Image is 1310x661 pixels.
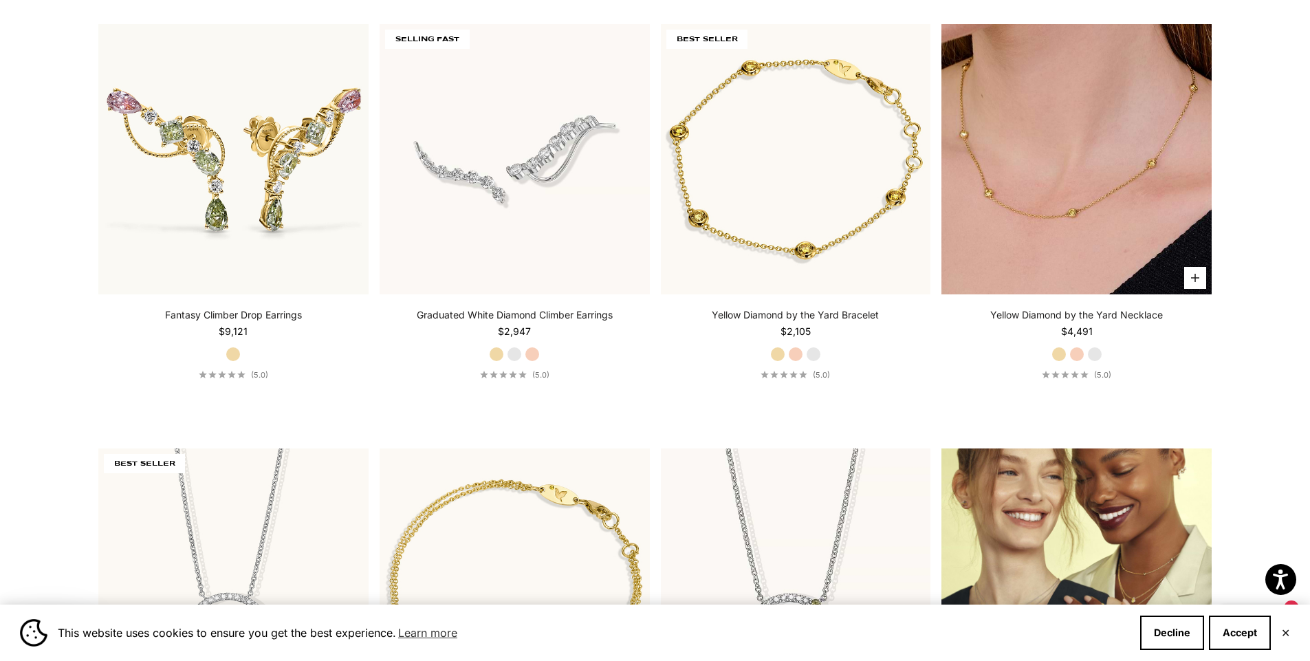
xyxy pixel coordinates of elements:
img: #YellowGold #RoseGold #WhiteGold [941,24,1212,294]
span: This website uses cookies to ensure you get the best experience. [58,622,1129,643]
a: Learn more [396,622,459,643]
span: SELLING FAST [385,30,470,49]
a: 5.0 out of 5.0 stars(5.0) [761,370,830,380]
div: 5.0 out of 5.0 stars [1042,371,1089,378]
a: Fantasy Climber Drop Earrings [165,308,302,322]
div: 5.0 out of 5.0 stars [480,371,527,378]
a: Yellow Diamond by the Yard Bracelet [712,308,879,322]
span: BEST SELLER [666,30,747,49]
span: (5.0) [813,370,830,380]
span: BEST SELLER [104,454,185,473]
a: Yellow Diamond by the Yard Necklace [990,308,1163,322]
span: (5.0) [1094,370,1111,380]
button: Accept [1209,616,1271,650]
button: Close [1281,629,1290,637]
sale-price: $9,121 [219,325,248,338]
sale-price: $2,105 [780,325,811,338]
img: #YellowGold [98,24,369,294]
a: #YellowGold #RoseGold #WhiteGold [661,24,931,294]
a: Graduated White Diamond Climber Earrings [417,308,613,322]
img: #WhiteGold [380,24,650,294]
sale-price: $2,947 [498,325,531,338]
img: #YellowGold [661,24,931,294]
a: 5.0 out of 5.0 stars(5.0) [480,370,549,380]
a: 5.0 out of 5.0 stars(5.0) [1042,370,1111,380]
div: 5.0 out of 5.0 stars [199,371,245,378]
img: Cookie banner [20,619,47,647]
a: 5.0 out of 5.0 stars(5.0) [199,370,268,380]
span: (5.0) [532,370,549,380]
button: Decline [1140,616,1204,650]
div: 5.0 out of 5.0 stars [761,371,807,378]
sale-price: $4,491 [1061,325,1093,338]
span: (5.0) [251,370,268,380]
